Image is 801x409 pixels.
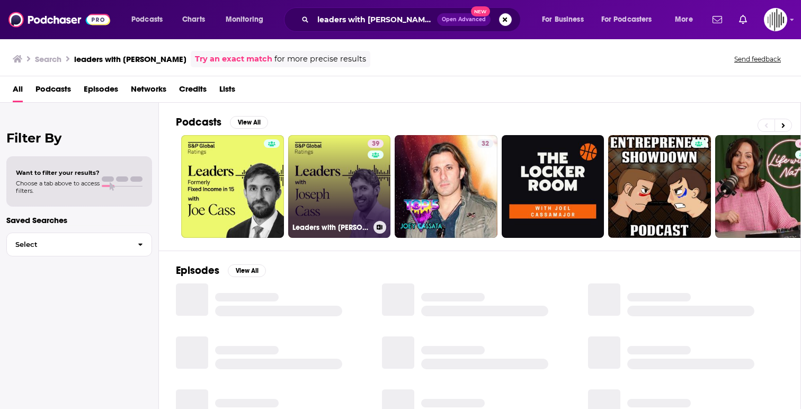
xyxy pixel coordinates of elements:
button: open menu [124,11,176,28]
button: View All [228,264,266,277]
button: Open AdvancedNew [437,13,491,26]
button: open menu [667,11,706,28]
a: Episodes [84,81,118,102]
a: 39Leaders with [PERSON_NAME] [288,135,391,238]
h3: Search [35,54,61,64]
button: open menu [594,11,667,28]
span: 32 [482,139,489,149]
a: 32 [477,139,493,148]
h3: leaders with [PERSON_NAME] [74,54,186,64]
p: Saved Searches [6,215,152,225]
img: User Profile [764,8,787,31]
a: Networks [131,81,166,102]
span: Choose a tab above to access filters. [16,180,100,194]
a: Try an exact match [195,53,272,65]
span: Logged in as gpg2 [764,8,787,31]
span: Podcasts [131,12,163,27]
h2: Filter By [6,130,152,146]
span: Want to filter your results? [16,169,100,176]
a: Credits [179,81,207,102]
button: Select [6,233,152,256]
a: Podcasts [35,81,71,102]
a: Lists [219,81,235,102]
span: Monitoring [226,12,263,27]
a: PodcastsView All [176,115,268,129]
a: 32 [395,135,497,238]
a: 39 [368,139,384,148]
span: More [675,12,693,27]
div: Search podcasts, credits, & more... [294,7,531,32]
span: Charts [182,12,205,27]
input: Search podcasts, credits, & more... [313,11,437,28]
span: Select [7,241,129,248]
span: for more precise results [274,53,366,65]
button: open menu [218,11,277,28]
h2: Podcasts [176,115,221,129]
button: View All [230,116,268,129]
button: Show profile menu [764,8,787,31]
h3: Leaders with [PERSON_NAME] [292,223,369,232]
a: All [13,81,23,102]
span: Open Advanced [442,17,486,22]
span: New [471,6,490,16]
span: 39 [372,139,379,149]
button: Send feedback [731,55,784,64]
a: Charts [175,11,211,28]
a: EpisodesView All [176,264,266,277]
span: For Business [542,12,584,27]
h2: Episodes [176,264,219,277]
a: Show notifications dropdown [735,11,751,29]
img: Podchaser - Follow, Share and Rate Podcasts [8,10,110,30]
button: open menu [535,11,597,28]
a: Show notifications dropdown [708,11,726,29]
span: For Podcasters [601,12,652,27]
